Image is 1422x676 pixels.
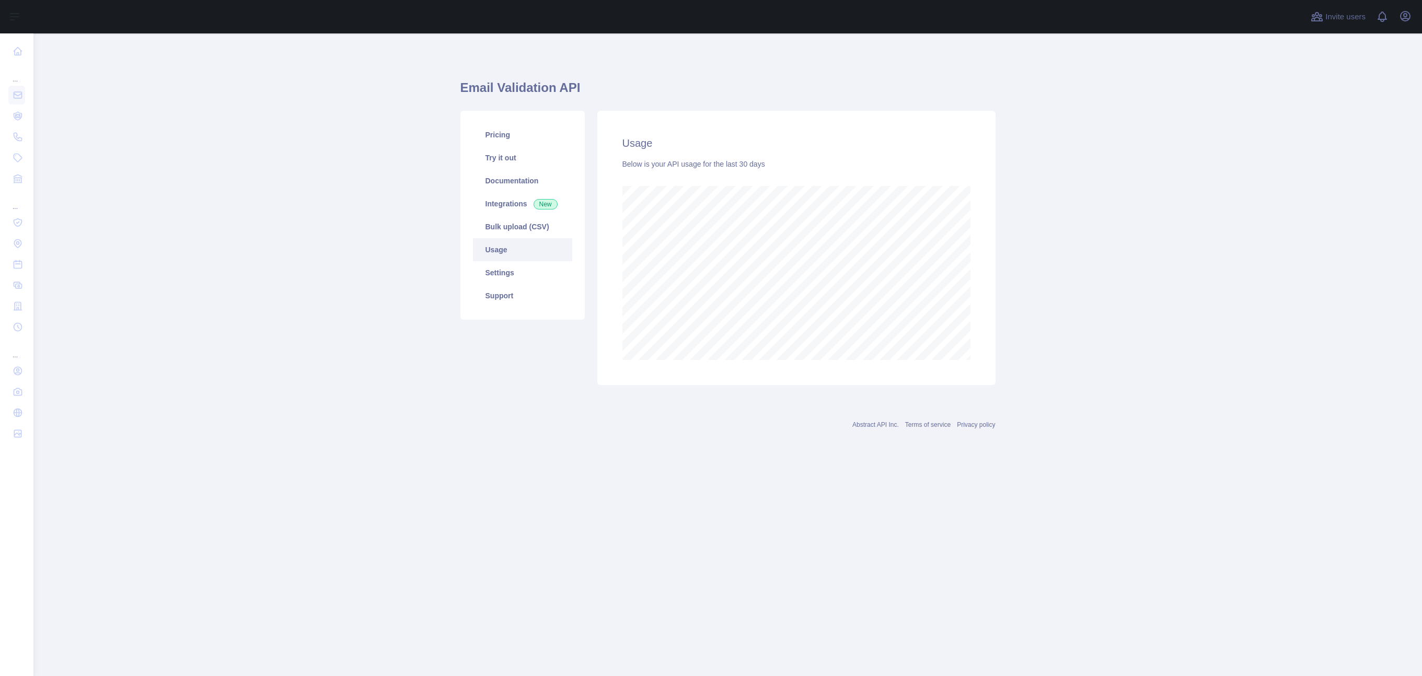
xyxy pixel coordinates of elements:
a: Terms of service [905,421,951,428]
div: ... [8,339,25,359]
button: Invite users [1309,8,1368,25]
a: Bulk upload (CSV) [473,215,572,238]
div: Below is your API usage for the last 30 days [622,159,970,169]
span: New [534,199,558,209]
a: Abstract API Inc. [852,421,899,428]
h2: Usage [622,136,970,150]
a: Privacy policy [957,421,995,428]
a: Usage [473,238,572,261]
span: Invite users [1325,11,1366,23]
h1: Email Validation API [460,79,996,104]
a: Integrations New [473,192,572,215]
div: ... [8,63,25,84]
a: Support [473,284,572,307]
a: Try it out [473,146,572,169]
a: Pricing [473,123,572,146]
div: ... [8,190,25,211]
a: Documentation [473,169,572,192]
a: Settings [473,261,572,284]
